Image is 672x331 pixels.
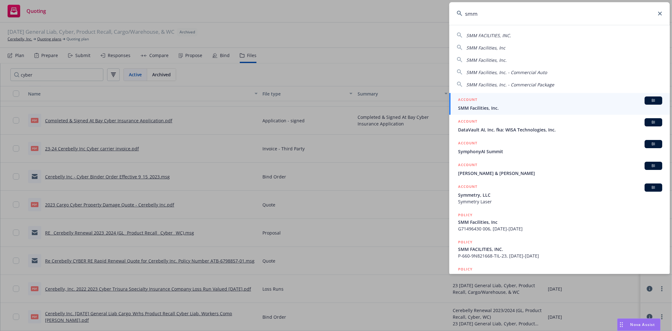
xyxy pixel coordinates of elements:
span: G71496430 006, [DATE]-[DATE] [458,225,662,232]
span: SMM Facilities, Inc [458,219,662,225]
h5: POLICY [458,266,473,272]
h5: ACCOUNT [458,183,477,191]
span: SymphonyAI Summit [458,148,662,155]
span: SMM FACILITIES, INC. [458,246,662,253]
div: Drag to move [617,319,625,331]
a: ACCOUNTBI[PERSON_NAME] & [PERSON_NAME] [449,158,670,180]
span: BI [647,98,660,103]
span: SMM Facilities, Inc. [458,105,662,111]
span: BI [647,119,660,125]
a: POLICYSMM Facilities, IncG71496430 006, [DATE]-[DATE] [449,208,670,235]
a: ACCOUNTBIDataVault AI, Inc. fka: WISA Technologies, Inc. [449,115,670,136]
span: BI [647,141,660,147]
span: SMM Facilities, Inc. - Commercial Package [466,82,554,88]
a: ACCOUNTBISymphonyAI Summit [449,136,670,158]
span: SMM FACILITIES, INC. [466,32,511,38]
span: BI [647,163,660,169]
a: ACCOUNTBISymmetry, LLCSymmetry Laser [449,180,670,208]
button: Nova Assist [617,318,661,331]
span: Symmetry Laser [458,198,662,205]
span: SMM Facilities, Inc. - Pollution [458,273,662,280]
span: Nova Assist [630,322,655,327]
h5: ACCOUNT [458,118,477,126]
a: ACCOUNTBISMM Facilities, Inc. [449,93,670,115]
span: SMM Facilities, Inc. [466,57,507,63]
h5: ACCOUNT [458,96,477,104]
h5: POLICY [458,239,473,245]
a: POLICYSMM FACILITIES, INC.P-660-9N821668-TIL-23, [DATE]-[DATE] [449,235,670,263]
span: SMM Facilities, Inc [466,45,505,51]
span: [PERSON_NAME] & [PERSON_NAME] [458,170,662,177]
span: Symmetry, LLC [458,192,662,198]
span: BI [647,185,660,190]
h5: ACCOUNT [458,162,477,169]
input: Search... [449,2,670,25]
h5: POLICY [458,212,473,218]
h5: ACCOUNT [458,140,477,148]
span: P-660-9N821668-TIL-23, [DATE]-[DATE] [458,253,662,259]
a: POLICYSMM Facilities, Inc. - Pollution [449,263,670,290]
span: SMM Facilities, Inc. - Commercial Auto [466,69,547,75]
span: DataVault AI, Inc. fka: WISA Technologies, Inc. [458,126,662,133]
